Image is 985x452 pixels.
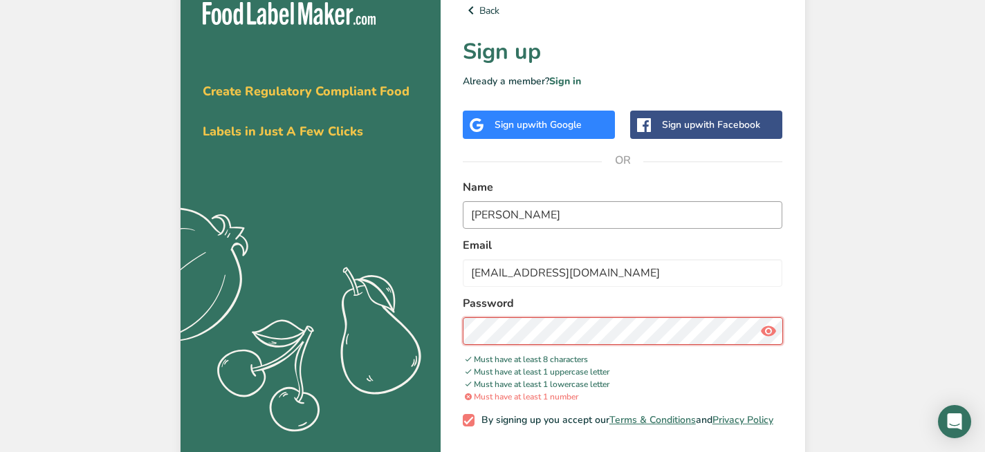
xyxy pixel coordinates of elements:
span: Must have at least 1 number [463,391,578,402]
img: Food Label Maker [203,2,376,25]
div: Sign up [495,117,582,132]
input: John Doe [463,201,783,229]
span: OR [602,140,643,181]
span: with Facebook [695,118,760,131]
p: Already a member? [463,74,783,88]
span: Must have at least 1 lowercase letter [463,379,609,390]
a: Privacy Policy [712,413,773,426]
span: Create Regulatory Compliant Food Labels in Just A Few Clicks [203,83,409,140]
label: Email [463,237,783,254]
a: Terms & Conditions [609,413,696,426]
span: By signing up you accept our and [475,414,773,426]
span: Must have at least 1 uppercase letter [463,366,609,377]
div: Sign up [662,117,760,132]
div: Open Intercom Messenger [938,405,971,438]
h1: Sign up [463,35,783,68]
label: Password [463,295,783,312]
span: Must have at least 8 characters [463,354,588,365]
input: email@example.com [463,259,783,287]
a: Sign in [549,75,581,88]
span: with Google [528,118,582,131]
a: Back [463,2,783,19]
label: Name [463,179,783,196]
